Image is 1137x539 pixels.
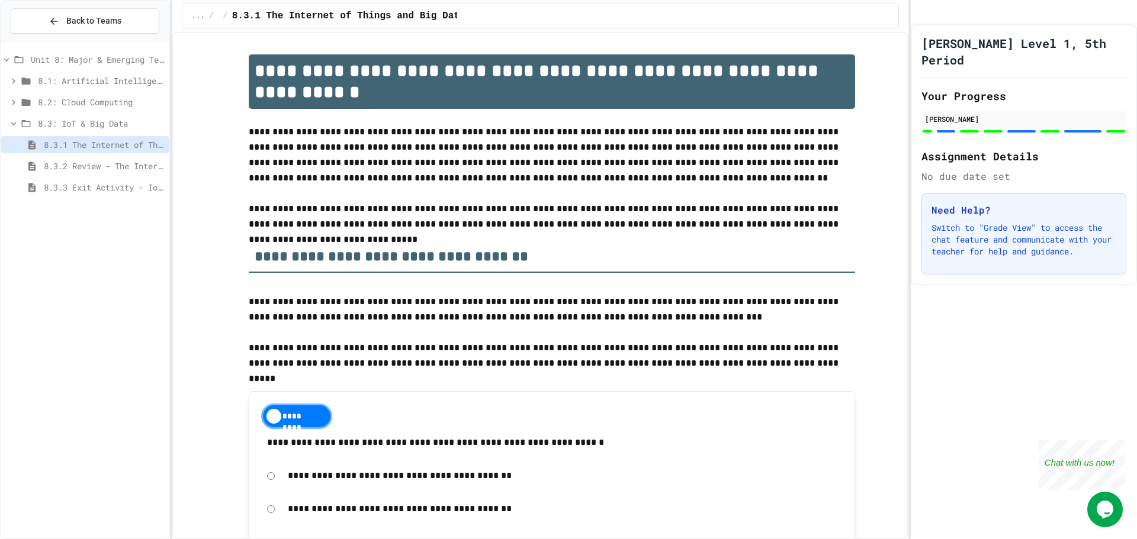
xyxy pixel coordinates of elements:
[1039,440,1125,490] iframe: chat widget
[44,138,164,151] span: 8.3.1 The Internet of Things and Big Data: Our Connected Digital World
[232,9,630,23] span: 8.3.1 The Internet of Things and Big Data: Our Connected Digital World
[223,11,227,21] span: /
[921,88,1126,104] h2: Your Progress
[921,148,1126,164] h2: Assignment Details
[44,160,164,172] span: 8.3.2 Review - The Internet of Things and Big Data
[921,169,1126,183] div: No due date set
[38,96,164,108] span: 8.2: Cloud Computing
[66,15,121,27] span: Back to Teams
[932,203,1116,217] h3: Need Help?
[31,53,164,66] span: Unit 8: Major & Emerging Technologies
[44,181,164,193] span: 8.3.3 Exit Activity - IoT Data Detective Challenge
[1087,492,1125,527] iframe: chat widget
[11,8,159,34] button: Back to Teams
[932,222,1116,257] p: Switch to "Grade View" to access the chat feature and communicate with your teacher for help and ...
[38,75,164,87] span: 8.1: Artificial Intelligence Basics
[209,11,213,21] span: /
[921,35,1126,68] h1: [PERSON_NAME] Level 1, 5th Period
[925,114,1123,124] div: [PERSON_NAME]
[192,11,205,21] span: ...
[38,117,164,130] span: 8.3: IoT & Big Data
